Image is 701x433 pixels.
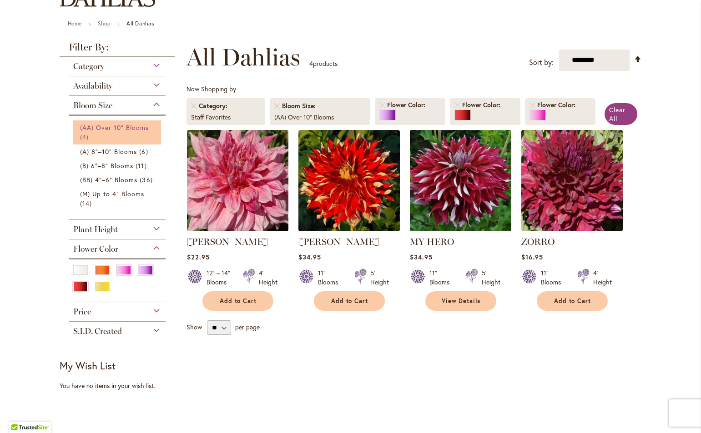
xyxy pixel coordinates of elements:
[73,244,118,254] span: Flower Color
[309,56,338,71] p: products
[187,44,300,71] span: All Dahlias
[410,253,433,261] span: $34.95
[98,20,111,27] a: Shop
[80,199,94,208] span: 14
[521,236,555,247] a: ZORRO
[73,61,104,71] span: Category
[187,130,288,231] img: MAKI
[609,105,625,123] span: Clear All
[73,100,112,110] span: Bloom Size
[454,102,460,108] a: Remove Flower Color Red
[207,269,232,287] div: 12" – 14" Blooms
[274,103,280,109] a: Remove Bloom Size (AA) Over 10" Blooms
[136,161,149,170] span: 11
[537,100,578,109] span: Flower Color
[80,175,138,184] span: (BB) 4"–6" Blooms
[80,161,134,170] span: (B) 6"–8" Blooms
[298,130,400,231] img: Nick Sr
[298,236,379,247] a: [PERSON_NAME]
[73,81,112,91] span: Availability
[554,297,591,305] span: Add to Cart
[331,297,368,305] span: Add to Cart
[429,269,455,287] div: 11" Blooms
[199,101,230,110] span: Category
[80,132,91,142] span: 4
[259,269,277,287] div: 4' Height
[140,175,155,184] span: 36
[318,269,343,287] div: 11" Blooms
[187,224,288,233] a: MAKI
[187,253,210,261] span: $22.95
[593,269,612,287] div: 4' Height
[80,189,145,198] span: (M) Up to 4" Blooms
[442,297,481,305] span: View Details
[482,269,500,287] div: 5' Height
[73,326,122,336] span: S.I.D. Created
[80,189,157,208] a: (M) Up to 4" Blooms 14
[274,113,366,122] div: (AA) Over 10" Blooms
[282,101,318,110] span: Bloom Size
[605,103,637,125] a: Clear All
[68,20,82,27] a: Home
[387,100,428,109] span: Flower Color
[60,359,116,372] strong: My Wish List
[298,224,400,233] a: Nick Sr
[521,130,623,231] img: Zorro
[537,291,608,311] button: Add to Cart
[379,102,385,108] a: Remove Flower Color Purple
[425,291,496,311] a: View Details
[60,381,181,390] div: You have no items in your wish list.
[410,130,511,231] img: My Hero
[60,42,175,57] strong: Filter By:
[80,147,157,156] a: (A) 8"–10" Blooms 6
[7,401,32,426] iframe: Launch Accessibility Center
[80,175,157,184] a: (BB) 4"–6" Blooms 36
[410,236,454,247] a: MY HERO
[80,123,149,132] span: (AA) Over 10" Blooms
[314,291,385,311] button: Add to Cart
[410,224,511,233] a: My Hero
[80,147,137,156] span: (A) 8"–10" Blooms
[187,323,202,331] span: Show
[191,113,261,122] div: Staff Favorites
[73,307,91,317] span: Price
[202,291,273,311] button: Add to Cart
[187,236,268,247] a: [PERSON_NAME]
[462,100,503,109] span: Flower Color
[187,85,236,93] span: Now Shopping by
[126,20,154,27] strong: All Dahlias
[235,323,260,331] span: per page
[220,297,257,305] span: Add to Cart
[80,123,157,142] a: (AA) Over 10" Blooms 4
[73,224,118,234] span: Plant Height
[298,253,321,261] span: $34.95
[530,102,535,108] a: Remove Flower Color Pink
[521,224,623,233] a: Zorro
[191,103,197,109] a: Remove Category Staff Favorites
[521,253,543,261] span: $16.95
[541,269,566,287] div: 11" Blooms
[139,147,150,156] span: 6
[529,54,554,71] label: Sort by:
[309,59,313,68] span: 4
[370,269,389,287] div: 5' Height
[80,161,157,170] a: (B) 6"–8" Blooms 11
